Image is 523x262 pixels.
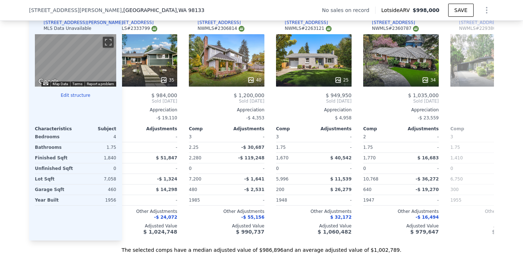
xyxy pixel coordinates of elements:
span: -$ 30,687 [241,145,264,150]
div: Adjusted Value [363,223,439,229]
div: [STREET_ADDRESS] [198,20,241,25]
span: 0 [450,166,453,171]
img: NWMLS Logo [151,26,157,32]
span: 2 [363,134,366,139]
div: 1947 [363,195,400,205]
span: $ 11,539 [330,176,352,182]
div: Adjustments [227,126,264,132]
img: Google [37,77,61,87]
span: $ 1,024,748 [143,229,177,235]
div: - [402,163,439,174]
span: $ 1,035,000 [408,92,439,98]
div: NWMLS # 2360787 [372,25,419,32]
span: -$ 19,110 [156,115,177,120]
span: $ 949,950 [326,92,352,98]
div: [STREET_ADDRESS] [372,20,415,25]
span: -$ 4,353 [246,115,264,120]
div: The selected comps have a median adjusted value of $986,896 and an average adjusted value of $1,0... [29,241,494,254]
span: 2,280 [189,155,201,160]
div: MLS Data Unavailable [44,25,92,31]
div: 4 [77,132,116,142]
div: NWMLS # 2333799 [110,25,157,32]
div: - [141,163,177,174]
div: Adjustments [139,126,177,132]
div: Comp [276,126,314,132]
div: 1955 [450,195,487,205]
div: [STREET_ADDRESS] [285,20,328,25]
div: Year Built [35,195,74,205]
div: - [315,142,352,152]
span: $998,000 [413,7,439,13]
span: 6,750 [450,176,463,182]
div: 1956 [77,195,116,205]
span: 0 [276,166,279,171]
span: 1,770 [363,155,376,160]
div: - [402,142,439,152]
div: Adjustments [401,126,439,132]
div: 2.25 [189,142,225,152]
div: Bedrooms [35,132,74,142]
div: 460 [77,184,116,195]
span: $ 990,737 [236,229,264,235]
div: Appreciation [363,107,439,113]
span: -$ 1,324 [157,176,177,182]
div: NWMLS # 2293800 [459,25,506,32]
div: - [315,132,352,142]
span: Sold [DATE] [189,98,264,104]
div: 25 [335,76,349,84]
button: Show Options [479,3,494,17]
div: 40 [247,76,261,84]
div: 1985 [189,195,225,205]
div: NWMLS # 2263121 [285,25,332,32]
span: -$ 55,156 [241,215,264,220]
div: 7,058 [77,174,116,184]
img: NWMLS Logo [326,26,332,32]
div: Bathrooms [35,142,74,152]
div: Comp [450,126,488,132]
div: - [141,132,177,142]
span: 300 [450,187,459,192]
div: 1,840 [77,153,116,163]
span: -$ 119,248 [238,155,264,160]
div: Street View [35,34,116,87]
div: 1.75 [363,142,400,152]
span: 5,996 [276,176,288,182]
div: No sales on record [322,7,375,14]
div: - [402,195,439,205]
div: Comp [189,126,227,132]
span: $ 984,000 [151,92,177,98]
div: Other Adjustments [363,209,439,214]
span: Sold [DATE] [102,98,177,104]
div: Adjusted Value [102,223,177,229]
div: Map [35,34,116,87]
div: Adjusted Value [189,223,264,229]
div: 1948 [276,195,312,205]
div: Other Adjustments [276,209,352,214]
div: NWMLS # 2306814 [198,25,244,32]
img: NWMLS Logo [413,26,419,32]
span: 3 [450,134,453,139]
span: $ 1,060,482 [318,229,352,235]
a: [STREET_ADDRESS] [363,20,415,25]
div: - [228,195,264,205]
span: 3 [189,134,192,139]
span: -$ 23,559 [418,115,439,120]
div: Comp [363,126,401,132]
span: 3 [276,134,279,139]
a: [STREET_ADDRESS] [276,20,328,25]
div: Subject [76,126,116,132]
button: Edit structure [35,92,116,98]
div: Other Adjustments [102,209,177,214]
span: -$ 19,270 [415,187,439,192]
span: 1,410 [450,155,463,160]
a: [STREET_ADDRESS] [102,20,154,25]
span: 10,768 [363,176,378,182]
span: 1,670 [276,155,288,160]
div: - [141,195,177,205]
button: Toggle fullscreen view [103,37,114,48]
img: NWMLS Logo [239,26,244,32]
span: $ 1,200,000 [234,92,264,98]
span: $ 14,298 [156,187,177,192]
div: 1.75 [77,142,116,152]
div: Other Adjustments [189,209,264,214]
